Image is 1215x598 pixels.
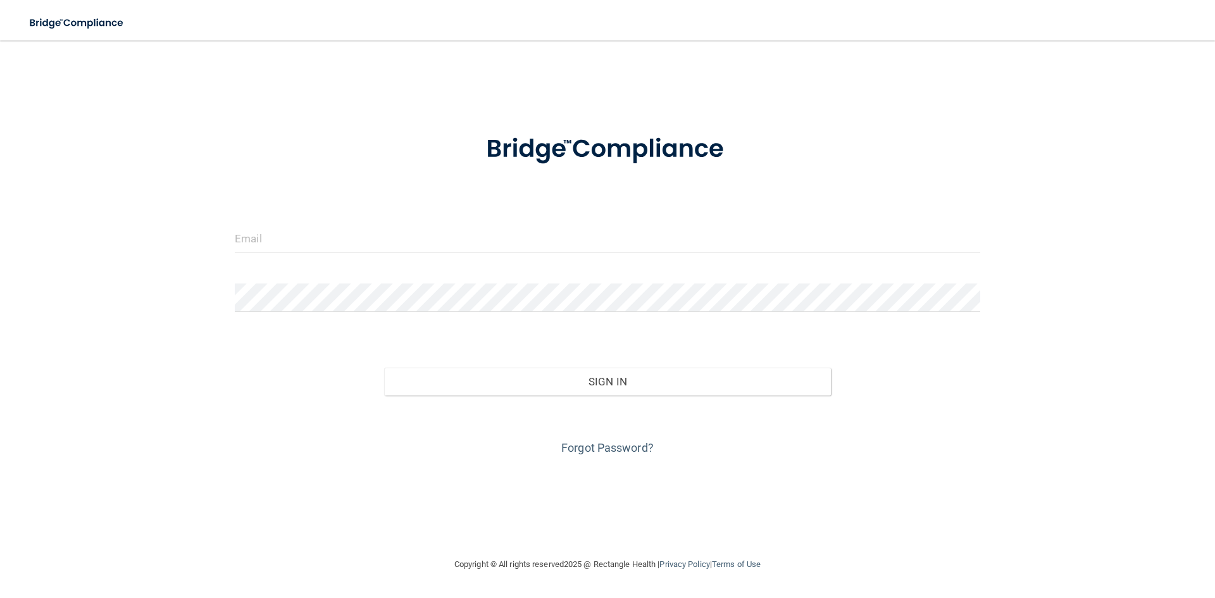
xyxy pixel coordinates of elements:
[460,116,755,182] img: bridge_compliance_login_screen.278c3ca4.svg
[659,559,709,569] a: Privacy Policy
[561,441,654,454] a: Forgot Password?
[384,368,832,396] button: Sign In
[19,10,135,36] img: bridge_compliance_login_screen.278c3ca4.svg
[377,544,838,585] div: Copyright © All rights reserved 2025 @ Rectangle Health | |
[712,559,761,569] a: Terms of Use
[235,224,980,252] input: Email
